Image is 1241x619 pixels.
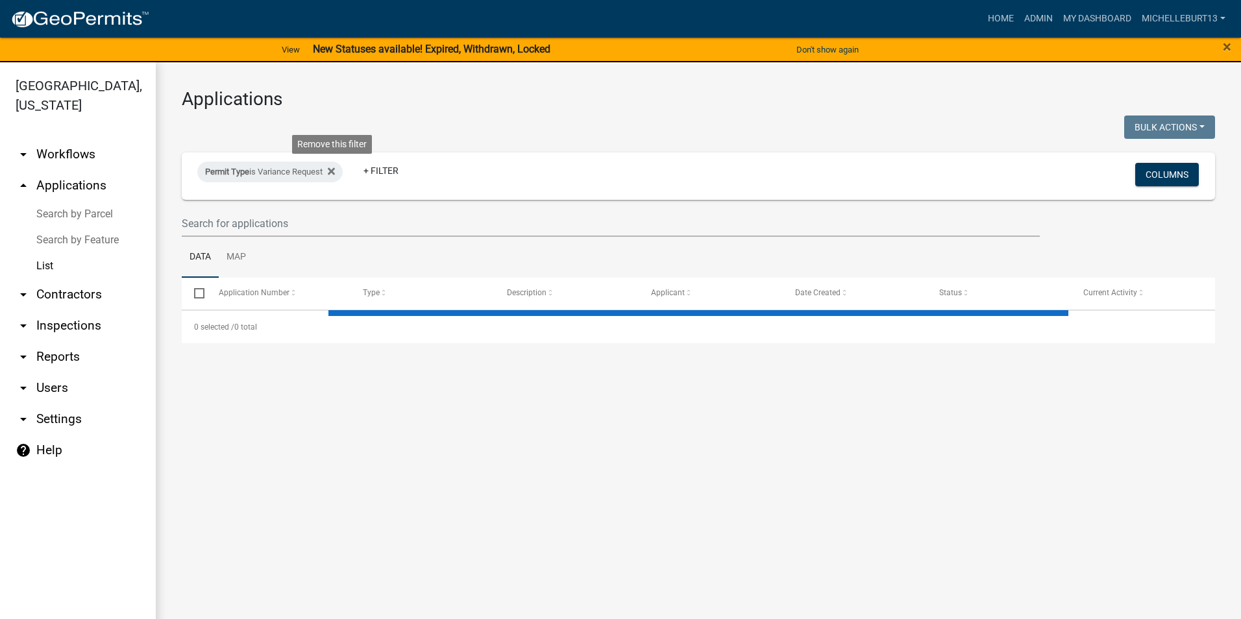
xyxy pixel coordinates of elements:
span: 0 selected / [194,322,234,332]
button: Don't show again [791,39,864,60]
a: Home [983,6,1019,31]
a: View [276,39,305,60]
datatable-header-cell: Type [350,278,495,309]
a: Data [182,237,219,278]
a: + Filter [353,159,409,182]
datatable-header-cell: Applicant [639,278,783,309]
div: Remove this filter [292,135,372,154]
div: 0 total [182,311,1215,343]
datatable-header-cell: Current Activity [1071,278,1215,309]
a: Map [219,237,254,278]
i: arrow_drop_down [16,147,31,162]
i: arrow_drop_down [16,380,31,396]
datatable-header-cell: Description [495,278,639,309]
span: Date Created [795,288,841,297]
i: arrow_drop_up [16,178,31,193]
a: Admin [1019,6,1058,31]
button: Columns [1135,163,1199,186]
i: arrow_drop_down [16,349,31,365]
a: My Dashboard [1058,6,1137,31]
i: arrow_drop_down [16,287,31,302]
i: arrow_drop_down [16,318,31,334]
h3: Applications [182,88,1215,110]
datatable-header-cell: Status [927,278,1071,309]
datatable-header-cell: Application Number [206,278,350,309]
strong: New Statuses available! Expired, Withdrawn, Locked [313,43,550,55]
button: Close [1223,39,1231,55]
i: help [16,443,31,458]
span: × [1223,38,1231,56]
span: Description [507,288,547,297]
a: michelleburt13 [1137,6,1231,31]
datatable-header-cell: Select [182,278,206,309]
span: Permit Type [205,167,249,176]
div: is Variance Request [197,162,343,182]
span: Status [939,288,962,297]
span: Current Activity [1083,288,1137,297]
span: Applicant [651,288,685,297]
span: Application Number [219,288,290,297]
input: Search for applications [182,210,1040,237]
i: arrow_drop_down [16,411,31,427]
span: Type [363,288,380,297]
button: Bulk Actions [1124,115,1215,139]
datatable-header-cell: Date Created [783,278,927,309]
